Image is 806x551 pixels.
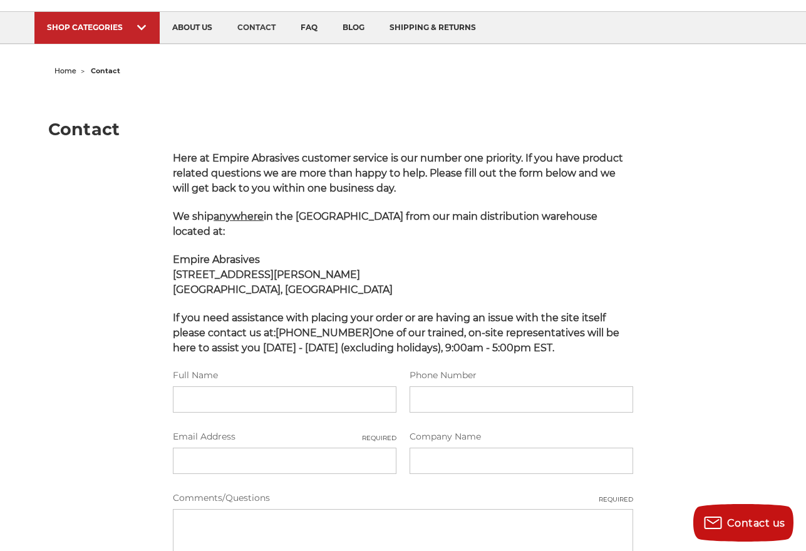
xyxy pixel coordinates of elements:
small: Required [362,433,396,443]
label: Full Name [173,369,396,382]
strong: [STREET_ADDRESS][PERSON_NAME] [GEOGRAPHIC_DATA], [GEOGRAPHIC_DATA] [173,269,393,296]
div: SHOP CATEGORIES [47,23,147,32]
label: Email Address [173,430,396,443]
a: about us [160,12,225,44]
span: Empire Abrasives [173,254,260,265]
strong: [PHONE_NUMBER] [276,327,373,339]
a: home [54,66,76,75]
label: Company Name [410,430,633,443]
label: Comments/Questions [173,492,633,505]
span: anywhere [214,210,264,222]
button: Contact us [693,504,793,542]
label: Phone Number [410,369,633,382]
span: contact [91,66,120,75]
span: Here at Empire Abrasives customer service is our number one priority. If you have product related... [173,152,623,194]
a: faq [288,12,330,44]
span: Contact us [727,517,785,529]
span: If you need assistance with placing your order or are having an issue with the site itself please... [173,312,619,354]
a: blog [330,12,377,44]
small: Required [599,495,633,504]
a: contact [225,12,288,44]
h1: Contact [48,121,758,138]
a: shipping & returns [377,12,488,44]
span: We ship in the [GEOGRAPHIC_DATA] from our main distribution warehouse located at: [173,210,597,237]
